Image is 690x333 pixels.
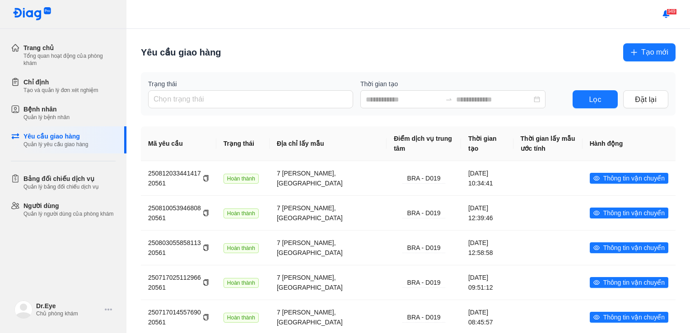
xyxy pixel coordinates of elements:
[623,43,676,61] button: plusTạo mới
[203,175,209,181] span: copy
[23,210,113,217] div: Quản lý người dùng của phòng khám
[23,105,70,114] div: Bệnh nhân
[224,174,259,184] span: Hoàn thành
[23,174,99,183] div: Bảng đối chiếu dịch vụ
[148,79,353,88] label: Trạng thái
[277,238,379,258] div: 7 [PERSON_NAME], [GEOGRAPHIC_DATA]
[224,208,259,218] span: Hoàn thành
[593,245,600,251] span: eye
[224,243,259,253] span: Hoàn thành
[461,195,513,230] td: [DATE] 12:39:46
[148,168,209,188] div: 25081203344141720561
[203,245,209,251] span: copy
[148,238,209,258] div: 25080305585811320561
[203,279,209,286] span: copy
[141,46,221,59] div: Yêu cầu giao hàng
[23,43,116,52] div: Trang chủ
[14,301,33,319] img: logo
[216,126,270,161] th: Trạng thái
[402,243,445,253] div: BRA - D019
[277,168,379,188] div: 7 [PERSON_NAME], [GEOGRAPHIC_DATA]
[445,96,452,103] span: swap-right
[36,302,101,310] div: Dr.Eye
[277,203,379,223] div: 7 [PERSON_NAME], [GEOGRAPHIC_DATA]
[23,78,98,87] div: Chỉ định
[402,208,445,218] div: BRA - D019
[23,52,116,67] div: Tổng quan hoạt động của phòng khám
[461,161,513,195] td: [DATE] 10:34:41
[270,126,387,161] th: Địa chỉ lấy mẫu
[203,210,209,216] span: copy
[23,201,113,210] div: Người dùng
[589,94,601,105] span: Lọc
[277,307,379,327] div: 7 [PERSON_NAME], [GEOGRAPHIC_DATA]
[590,242,668,253] button: eyeThông tin vận chuyển
[593,210,600,216] span: eye
[203,314,209,320] span: copy
[590,277,668,288] button: eyeThông tin vận chuyển
[23,114,70,121] div: Quản lý bệnh nhân
[641,46,668,58] span: Tạo mới
[461,265,513,300] td: [DATE] 09:51:12
[13,7,51,21] img: logo
[590,173,668,184] button: eyeThông tin vận chuyển
[148,307,209,327] div: 25071701455769020561
[402,312,445,323] div: BRA - D019
[593,279,600,286] span: eye
[445,96,452,103] span: to
[23,183,99,190] div: Quản lý bảng đối chiếu dịch vụ
[593,175,600,181] span: eye
[23,132,88,141] div: Yêu cầu giao hàng
[461,126,513,161] th: Thời gian tạo
[360,79,565,88] label: Thời gian tạo
[667,9,677,15] span: 949
[593,314,600,320] span: eye
[277,273,379,292] div: 7 [PERSON_NAME], [GEOGRAPHIC_DATA]
[148,273,209,292] div: 25071702511296620561
[224,313,259,323] span: Hoàn thành
[603,243,665,253] span: Thông tin vận chuyển
[603,173,665,183] span: Thông tin vận chuyển
[387,126,461,161] th: Điểm dịch vụ trung tâm
[513,126,583,161] th: Thời gian lấy mẫu ước tính
[23,141,88,148] div: Quản lý yêu cầu giao hàng
[590,208,668,218] button: eyeThông tin vận chuyển
[23,87,98,94] div: Tạo và quản lý đơn xét nghiệm
[630,49,638,56] span: plus
[603,277,665,287] span: Thông tin vận chuyển
[402,277,445,288] div: BRA - D019
[36,310,101,317] div: Chủ phòng khám
[461,230,513,265] td: [DATE] 12:58:58
[590,312,668,323] button: eyeThông tin vận chuyển
[603,312,665,322] span: Thông tin vận chuyển
[573,90,618,108] button: Lọc
[224,278,259,288] span: Hoàn thành
[148,203,209,223] div: 25081005394680820561
[635,94,657,105] span: Đặt lại
[603,208,665,218] span: Thông tin vận chuyển
[583,126,676,161] th: Hành động
[402,173,445,184] div: BRA - D019
[623,90,668,108] button: Đặt lại
[141,126,216,161] th: Mã yêu cầu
